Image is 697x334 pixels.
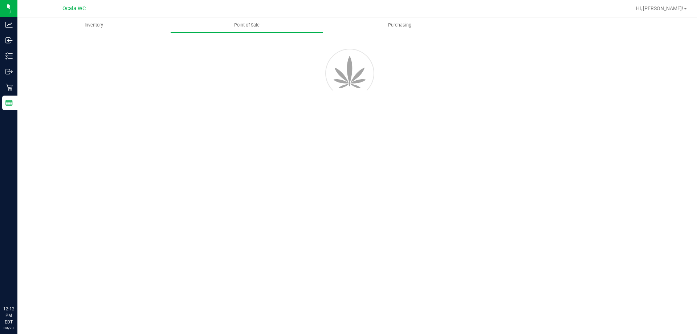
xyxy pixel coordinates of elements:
[636,5,683,11] span: Hi, [PERSON_NAME]!
[5,99,13,106] inline-svg: Reports
[5,84,13,91] inline-svg: Retail
[5,68,13,75] inline-svg: Outbound
[323,17,476,33] a: Purchasing
[378,22,421,28] span: Purchasing
[17,17,170,33] a: Inventory
[224,22,269,28] span: Point of Sale
[5,52,13,60] inline-svg: Inventory
[75,22,113,28] span: Inventory
[62,5,86,12] span: Ocala WC
[3,306,14,325] p: 12:12 PM EDT
[5,21,13,28] inline-svg: Analytics
[5,37,13,44] inline-svg: Inbound
[3,325,14,331] p: 09/23
[170,17,323,33] a: Point of Sale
